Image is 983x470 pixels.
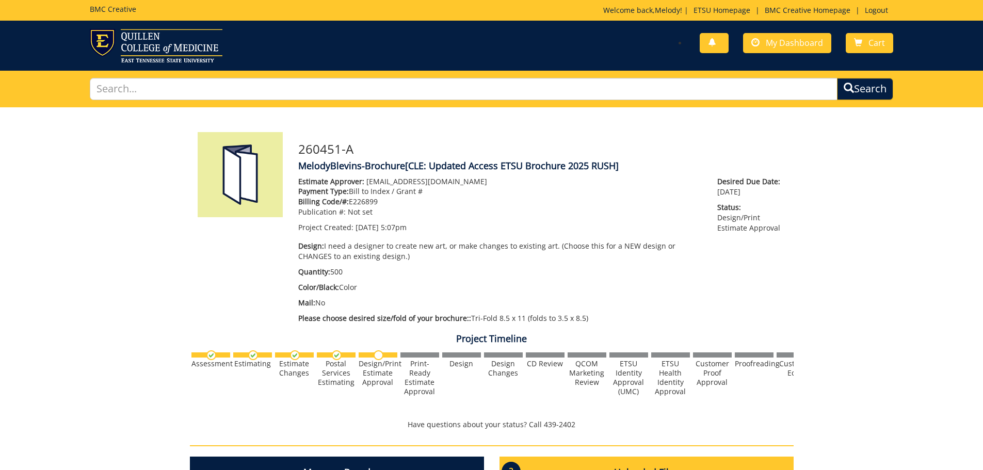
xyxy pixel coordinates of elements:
[717,176,785,187] span: Desired Due Date:
[777,359,815,378] div: Customer Edits
[568,359,606,387] div: QCOM Marketing Review
[298,176,364,186] span: Estimate Approver:
[298,313,702,323] p: Tri-Fold 8.5 x 11 (folds to 3.5 x 8.5)
[688,5,755,15] a: ETSU Homepage
[298,298,702,308] p: No
[359,359,397,387] div: Design/Print Estimate Approval
[860,5,893,15] a: Logout
[298,142,786,156] h3: 260451-A
[298,282,702,293] p: Color
[868,37,885,48] span: Cart
[298,267,702,277] p: 500
[190,419,794,430] p: Have questions about your status? Call 439-2402
[298,207,346,217] span: Publication #:
[348,207,373,217] span: Not set
[90,5,136,13] h5: BMC Creative
[233,359,272,368] div: Estimating
[405,159,619,172] span: [CLE: Updated Access ETSU Brochure 2025 RUSH]
[609,359,648,396] div: ETSU Identity Approval (UMC)
[191,359,230,368] div: Assessment
[298,241,324,251] span: Design:
[655,5,680,15] a: Melody
[298,241,702,262] p: I need a designer to create new art, or make changes to existing art. (Choose this for a NEW desi...
[735,359,773,368] div: Proofreading
[298,176,702,187] p: [EMAIL_ADDRESS][DOMAIN_NAME]
[190,334,794,344] h4: Project Timeline
[603,5,893,15] p: Welcome back, ! | | |
[743,33,831,53] a: My Dashboard
[442,359,481,368] div: Design
[298,186,349,196] span: Payment Type:
[298,282,339,292] span: Color/Black:
[298,197,349,206] span: Billing Code/#:
[298,298,315,307] span: Mail:
[400,359,439,396] div: Print-Ready Estimate Approval
[206,350,216,360] img: checkmark
[651,359,690,396] div: ETSU Health Identity Approval
[766,37,823,48] span: My Dashboard
[717,202,785,213] span: Status:
[90,78,838,100] input: Search...
[760,5,856,15] a: BMC Creative Homepage
[298,313,471,323] span: Please choose desired size/fold of your brochure::
[374,350,383,360] img: no
[717,202,785,233] p: Design/Print Estimate Approval
[846,33,893,53] a: Cart
[298,197,702,207] p: E226899
[298,222,353,232] span: Project Created:
[275,359,314,378] div: Estimate Changes
[356,222,407,232] span: [DATE] 5:07pm
[290,350,300,360] img: checkmark
[317,359,356,387] div: Postal Services Estimating
[298,186,702,197] p: Bill to Index / Grant #
[837,78,893,100] button: Search
[332,350,342,360] img: checkmark
[248,350,258,360] img: checkmark
[298,267,330,277] span: Quantity:
[90,29,222,62] img: ETSU logo
[526,359,565,368] div: CD Review
[693,359,732,387] div: Customer Proof Approval
[717,176,785,197] p: [DATE]
[484,359,523,378] div: Design Changes
[198,132,283,217] img: Product featured image
[298,161,786,171] h4: MelodyBlevins-Brochure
